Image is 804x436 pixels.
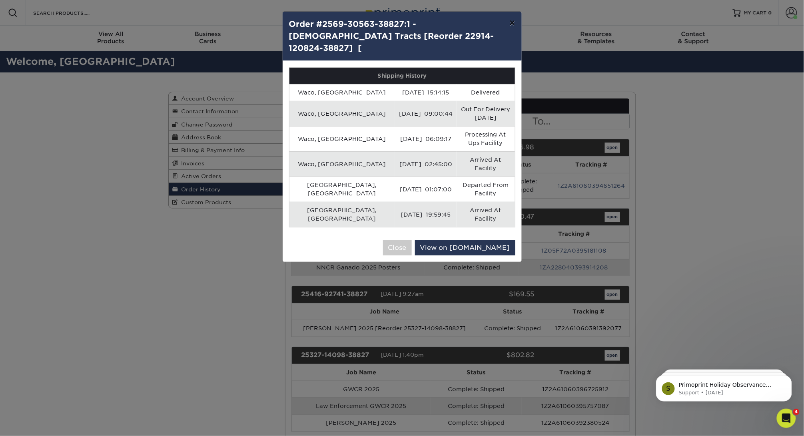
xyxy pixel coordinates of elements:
td: [DATE] 01:07:00 [395,177,457,202]
td: Waco, [GEOGRAPHIC_DATA] [289,151,395,177]
button: × [503,12,521,34]
td: Waco, [GEOGRAPHIC_DATA] [289,126,395,151]
td: [GEOGRAPHIC_DATA], [GEOGRAPHIC_DATA] [289,177,395,202]
td: Departed From Facility [457,177,515,202]
h4: Order #2569-30563-38827:1 - [DEMOGRAPHIC_DATA] Tracts [Reorder 22914-120824-38827] [ [289,18,515,54]
td: [DATE] 02:45:00 [395,151,457,177]
td: Processing At Ups Facility [457,126,515,151]
button: Close [383,240,412,255]
td: [DATE] 06:09:17 [395,126,457,151]
iframe: Intercom notifications message [644,358,804,414]
a: View on [DOMAIN_NAME] [415,240,515,255]
th: Shipping History [289,68,515,84]
td: Arrived At Facility [457,151,515,177]
td: [DATE] 15:14:15 [395,84,457,101]
td: Waco, [GEOGRAPHIC_DATA] [289,84,395,101]
td: [DATE] 09:00:44 [395,101,457,126]
td: [DATE] 19:59:45 [395,202,457,227]
iframe: Intercom live chat [777,409,796,428]
td: [GEOGRAPHIC_DATA], [GEOGRAPHIC_DATA] [289,202,395,227]
td: Delivered [457,84,515,101]
span: 4 [793,409,800,415]
td: Out For Delivery [DATE] [457,101,515,126]
td: Waco, [GEOGRAPHIC_DATA] [289,101,395,126]
td: Arrived At Facility [457,202,515,227]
